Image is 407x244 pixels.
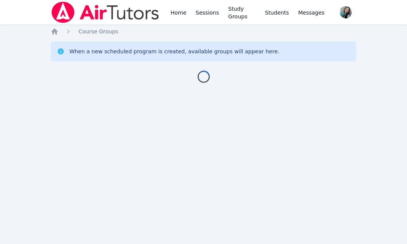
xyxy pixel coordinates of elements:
img: Air Tutors [51,2,159,23]
a: Course Groups [78,28,118,35]
span: Messages [298,9,325,16]
nav: Breadcrumb [51,28,356,35]
div: When a new scheduled program is created, available groups will appear here. [69,48,279,55]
